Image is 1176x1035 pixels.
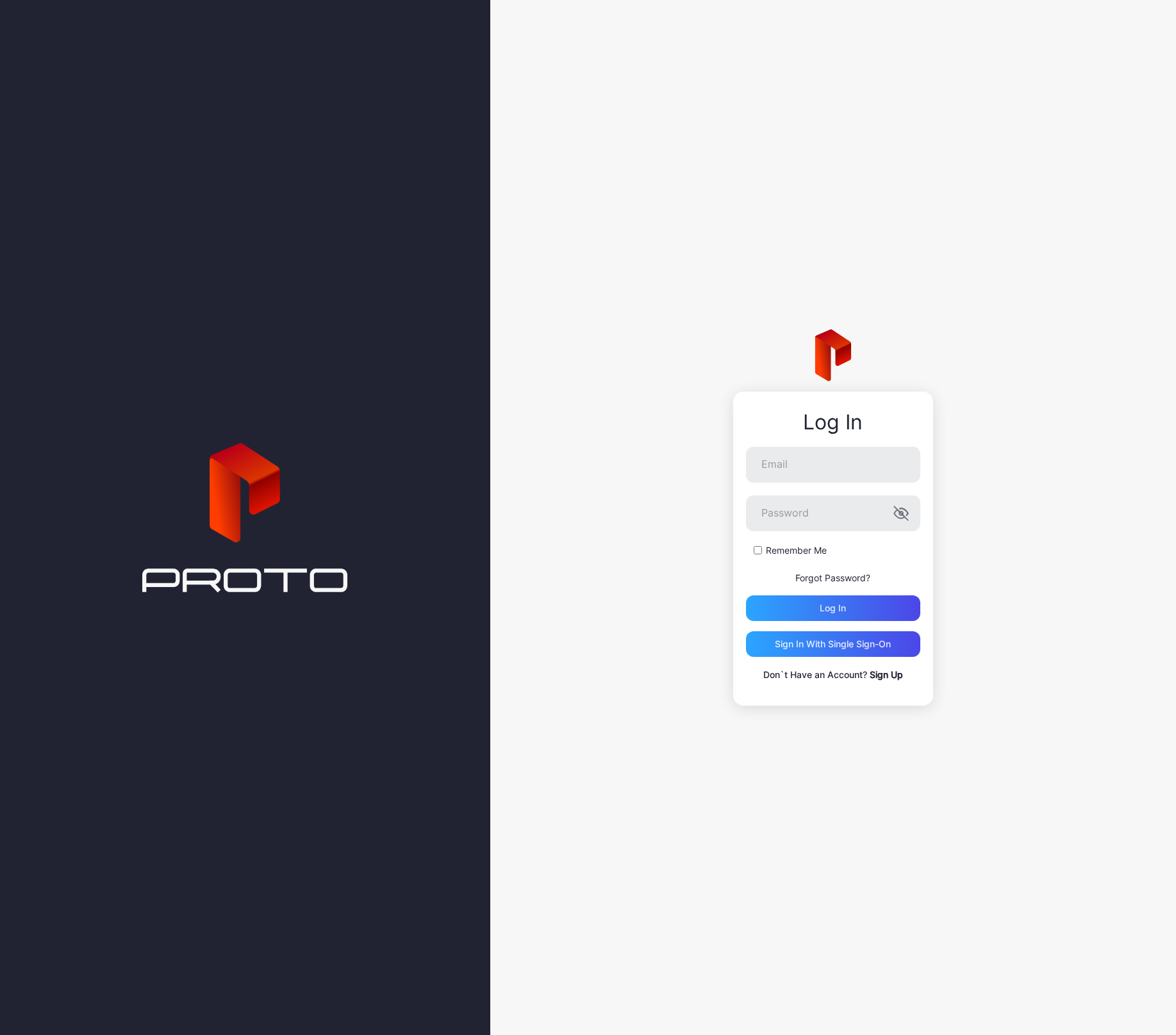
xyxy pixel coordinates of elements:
input: Email [746,447,920,483]
div: Sign in With Single Sign-On [775,639,891,649]
input: Password [746,495,920,531]
label: Remember Me [766,544,827,557]
p: Don`t Have an Account? [746,667,920,683]
button: Sign in With Single Sign-On [746,631,920,657]
button: Password [893,506,909,521]
button: Log in [746,595,920,621]
a: Sign Up [870,669,903,680]
div: Log in [820,603,846,613]
a: Forgot Password? [795,572,870,583]
div: Log In [746,411,920,434]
